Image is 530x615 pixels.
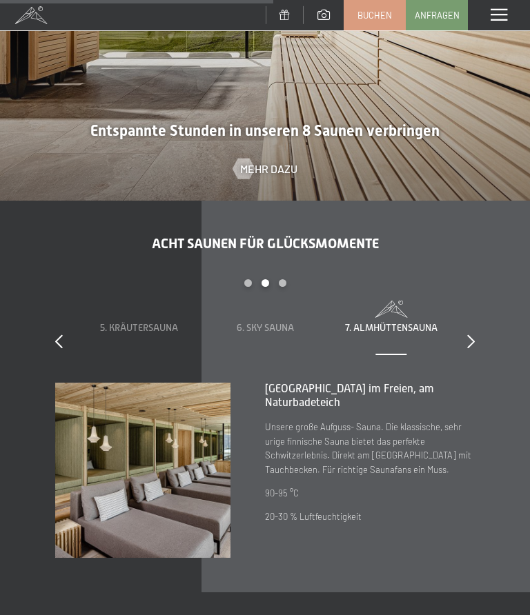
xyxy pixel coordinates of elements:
[415,9,460,21] span: Anfragen
[265,420,475,477] p: Unsere große Aufguss- Sauna. Die klassische, sehr urige finnische Sauna bietet das perfekte Schwi...
[262,279,269,287] div: Carousel Page 2 (Current Slide)
[406,1,467,30] a: Anfragen
[265,486,475,501] p: 90-95 °C
[357,9,392,21] span: Buchen
[240,161,297,177] span: Mehr dazu
[265,510,475,524] p: 20-30 % Luftfeuchtigkeit
[152,235,379,252] span: Acht Saunen für Glücksmomente
[100,322,178,333] span: 5. Kräutersauna
[55,383,230,558] img: Ein Wellness-Urlaub in Südtirol – 7.700 m² Spa, 10 Saunen
[279,279,286,287] div: Carousel Page 3
[244,279,252,287] div: Carousel Page 1
[344,1,405,30] a: Buchen
[265,383,434,408] span: [GEOGRAPHIC_DATA] im Freien, am Naturbadeteich
[237,322,294,333] span: 6. Sky Sauna
[345,322,438,333] span: 7. Almhüttensauna
[76,279,454,301] div: Carousel Pagination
